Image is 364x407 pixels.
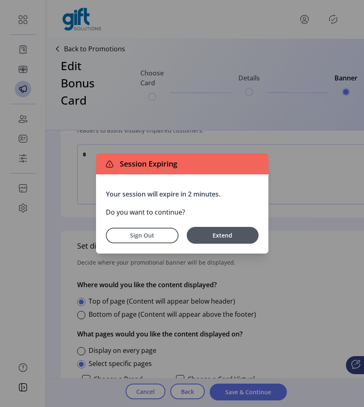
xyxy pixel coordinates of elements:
span: Sign Out [117,231,168,240]
button: Sign Out [106,228,179,243]
button: Extend [187,227,259,244]
span: Session Expiring [117,158,177,169]
p: Do you want to continue? [106,207,259,217]
span: Extend [191,231,254,240]
p: Your session will expire in 2 minutes. [106,189,259,199]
